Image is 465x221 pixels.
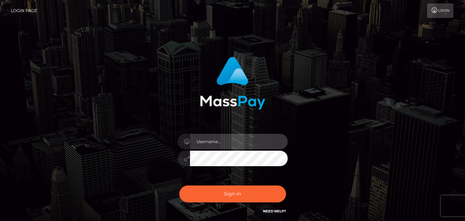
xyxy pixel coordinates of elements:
input: Username... [190,134,288,149]
a: Login [427,3,453,18]
a: Login Page [11,3,37,18]
button: Sign in [179,185,286,202]
a: Need Help? [263,209,286,213]
img: MassPay Login [200,57,265,110]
